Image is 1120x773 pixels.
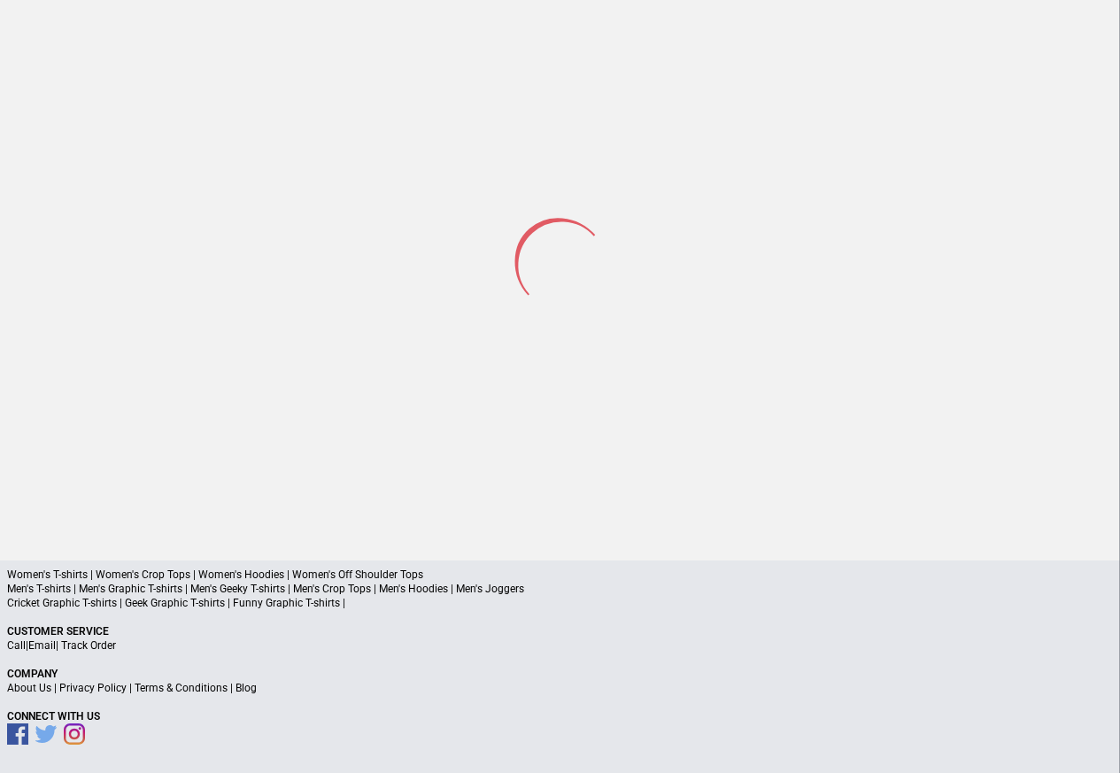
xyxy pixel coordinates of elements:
[7,624,1113,638] p: Customer Service
[135,682,228,694] a: Terms & Conditions
[59,682,127,694] a: Privacy Policy
[28,639,56,652] a: Email
[7,667,1113,681] p: Company
[61,639,116,652] a: Track Order
[7,709,1113,723] p: Connect With Us
[7,639,26,652] a: Call
[7,568,1113,582] p: Women's T-shirts | Women's Crop Tops | Women's Hoodies | Women's Off Shoulder Tops
[7,596,1113,610] p: Cricket Graphic T-shirts | Geek Graphic T-shirts | Funny Graphic T-shirts |
[7,638,1113,653] p: | |
[7,682,51,694] a: About Us
[7,681,1113,695] p: | | |
[7,582,1113,596] p: Men's T-shirts | Men's Graphic T-shirts | Men's Geeky T-shirts | Men's Crop Tops | Men's Hoodies ...
[236,682,257,694] a: Blog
